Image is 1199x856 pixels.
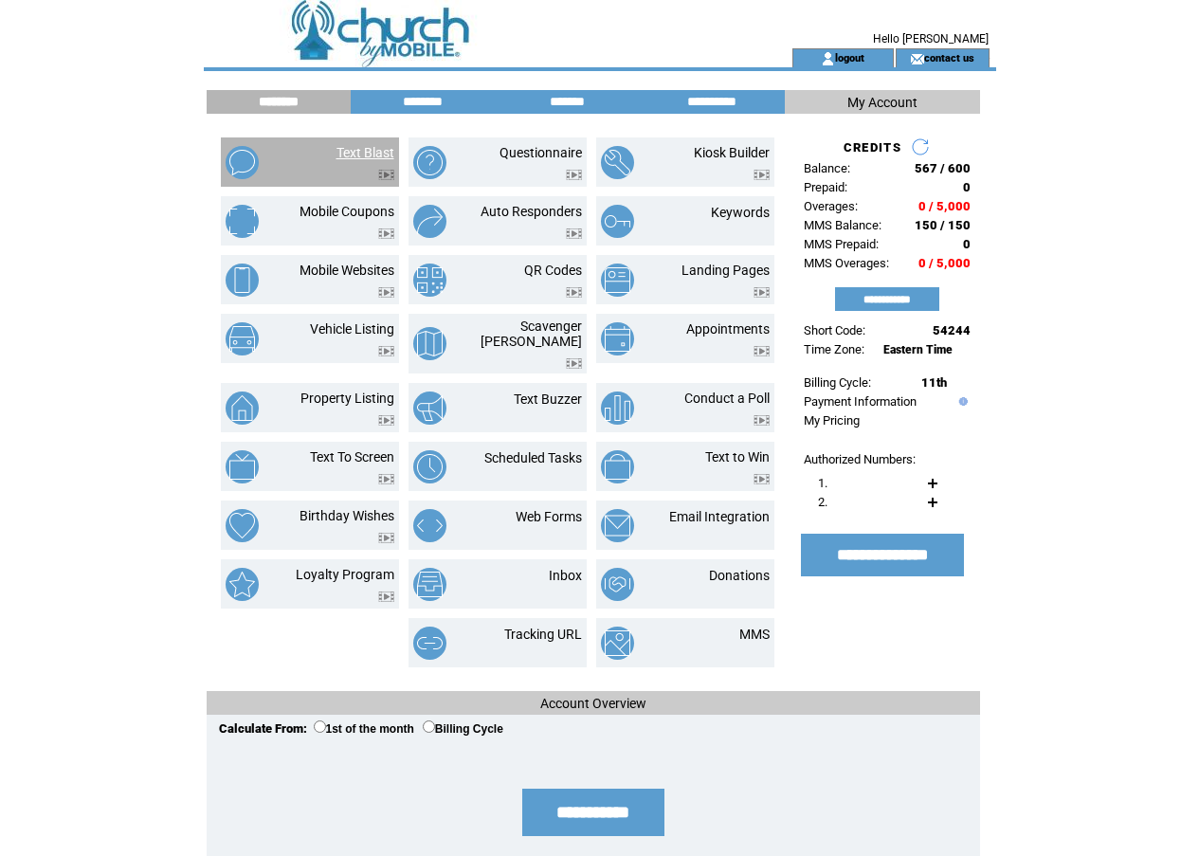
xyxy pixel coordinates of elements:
[413,327,446,360] img: scavenger-hunt.png
[963,180,971,194] span: 0
[310,449,394,464] a: Text To Screen
[711,205,770,220] a: Keywords
[686,321,770,337] a: Appointments
[378,533,394,543] img: video.png
[754,346,770,356] img: video.png
[754,170,770,180] img: video.png
[924,51,974,64] a: contact us
[413,146,446,179] img: questionnaire.png
[804,413,860,428] a: My Pricing
[918,199,971,213] span: 0 / 5,000
[754,287,770,298] img: video.png
[413,568,446,601] img: inbox.png
[540,696,646,711] span: Account Overview
[694,145,770,160] a: Kiosk Builder
[524,263,582,278] a: QR Codes
[423,720,435,733] input: Billing Cycle
[804,161,850,175] span: Balance:
[481,319,582,349] a: Scavenger [PERSON_NAME]
[921,375,947,390] span: 11th
[566,358,582,369] img: video.png
[883,343,953,356] span: Eastern Time
[226,264,259,297] img: mobile-websites.png
[566,287,582,298] img: video.png
[601,205,634,238] img: keywords.png
[226,392,259,425] img: property-listing.png
[804,237,879,251] span: MMS Prepaid:
[847,95,917,110] span: My Account
[378,415,394,426] img: video.png
[601,392,634,425] img: conduct-a-poll.png
[918,256,971,270] span: 0 / 5,000
[314,722,414,736] label: 1st of the month
[413,392,446,425] img: text-buzzer.png
[601,627,634,660] img: mms.png
[484,450,582,465] a: Scheduled Tasks
[873,32,989,46] span: Hello [PERSON_NAME]
[601,509,634,542] img: email-integration.png
[413,264,446,297] img: qr-codes.png
[226,322,259,355] img: vehicle-listing.png
[681,263,770,278] a: Landing Pages
[835,51,864,64] a: logout
[226,450,259,483] img: text-to-screen.png
[514,392,582,407] a: Text Buzzer
[566,228,582,239] img: video.png
[669,509,770,524] a: Email Integration
[413,627,446,660] img: tracking-url.png
[804,256,889,270] span: MMS Overages:
[481,204,582,219] a: Auto Responders
[804,375,871,390] span: Billing Cycle:
[754,415,770,426] img: video.png
[226,205,259,238] img: mobile-coupons.png
[915,218,971,232] span: 150 / 150
[601,450,634,483] img: text-to-win.png
[844,140,901,155] span: CREDITS
[821,51,835,66] img: account_icon.gif
[423,722,503,736] label: Billing Cycle
[709,568,770,583] a: Donations
[804,218,881,232] span: MMS Balance:
[500,145,582,160] a: Questionnaire
[300,263,394,278] a: Mobile Websites
[601,264,634,297] img: landing-pages.png
[300,391,394,406] a: Property Listing
[378,170,394,180] img: video.png
[378,228,394,239] img: video.png
[314,720,326,733] input: 1st of the month
[378,592,394,602] img: video.png
[804,342,864,356] span: Time Zone:
[684,391,770,406] a: Conduct a Poll
[566,170,582,180] img: video.png
[933,323,971,337] span: 54244
[739,627,770,642] a: MMS
[910,51,924,66] img: contact_us_icon.gif
[226,509,259,542] img: birthday-wishes.png
[413,450,446,483] img: scheduled-tasks.png
[705,449,770,464] a: Text to Win
[219,721,307,736] span: Calculate From:
[378,287,394,298] img: video.png
[378,346,394,356] img: video.png
[804,394,917,409] a: Payment Information
[804,180,847,194] span: Prepaid:
[226,146,259,179] img: text-blast.png
[601,568,634,601] img: donations.png
[549,568,582,583] a: Inbox
[296,567,394,582] a: Loyalty Program
[504,627,582,642] a: Tracking URL
[601,322,634,355] img: appointments.png
[310,321,394,337] a: Vehicle Listing
[378,474,394,484] img: video.png
[963,237,971,251] span: 0
[818,495,827,509] span: 2.
[336,145,394,160] a: Text Blast
[226,568,259,601] img: loyalty-program.png
[413,205,446,238] img: auto-responders.png
[804,199,858,213] span: Overages:
[804,323,865,337] span: Short Code:
[818,476,827,490] span: 1.
[804,452,916,466] span: Authorized Numbers:
[300,508,394,523] a: Birthday Wishes
[300,204,394,219] a: Mobile Coupons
